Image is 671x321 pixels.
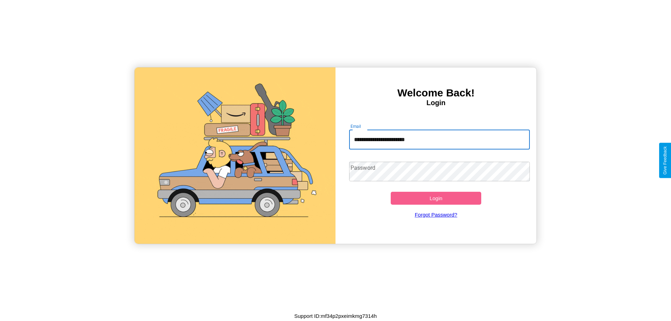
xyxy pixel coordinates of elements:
div: Give Feedback [663,146,668,175]
h4: Login [335,99,536,107]
label: Email [351,123,361,129]
a: Forgot Password? [346,205,527,225]
h3: Welcome Back! [335,87,536,99]
p: Support ID: mf34p2pxeimkmg7314h [294,311,377,321]
img: gif [135,67,335,244]
button: Login [391,192,481,205]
